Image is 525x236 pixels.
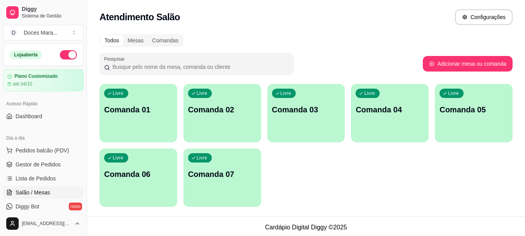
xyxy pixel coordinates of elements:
article: até 04/10 [13,81,32,87]
div: Doces Mara ... [24,29,58,37]
p: Livre [113,90,124,96]
button: Alterar Status [60,50,77,59]
span: Diggy Bot [16,203,39,210]
a: Salão / Mesas [3,186,84,199]
span: D [10,29,17,37]
a: Gestor de Pedidos [3,158,84,171]
input: Pesquisar [110,63,289,71]
span: Sistema de Gestão [22,13,80,19]
button: LivreComanda 06 [99,149,177,207]
a: Lista de Pedidos [3,172,84,185]
button: [EMAIL_ADDRESS][DOMAIN_NAME] [3,214,84,233]
p: Comanda 07 [188,169,256,180]
p: Comanda 01 [104,104,173,115]
p: Comanda 05 [440,104,508,115]
p: Livre [197,155,208,161]
p: Comanda 02 [188,104,256,115]
button: LivreComanda 04 [351,84,429,142]
a: DiggySistema de Gestão [3,3,84,22]
div: Loja aberta [10,51,42,59]
button: LivreComanda 05 [435,84,513,142]
a: Dashboard [3,110,84,122]
span: Dashboard [16,112,42,120]
h2: Atendimento Salão [99,11,180,23]
span: Gestor de Pedidos [16,161,61,168]
span: Lista de Pedidos [16,175,56,182]
div: Mesas [123,35,148,46]
article: Plano Customizado [14,73,58,79]
button: LivreComanda 03 [267,84,345,142]
button: Adicionar mesa ou comanda [423,56,513,72]
p: Livre [364,90,375,96]
p: Comanda 04 [356,104,424,115]
p: Livre [448,90,459,96]
div: Comandas [148,35,183,46]
div: Acesso Rápido [3,98,84,110]
a: Diggy Botnovo [3,200,84,213]
button: Pedidos balcão (PDV) [3,144,84,157]
div: Dia a dia [3,132,84,144]
button: LivreComanda 02 [183,84,261,142]
p: Livre [197,90,208,96]
p: Livre [113,155,124,161]
p: Livre [281,90,291,96]
button: Configurações [455,9,513,25]
p: Comanda 06 [104,169,173,180]
span: [EMAIL_ADDRESS][DOMAIN_NAME] [22,220,71,227]
button: Select a team [3,25,84,40]
span: Salão / Mesas [16,189,50,196]
a: Plano Customizadoaté 04/10 [3,69,84,91]
button: LivreComanda 07 [183,149,261,207]
label: Pesquisar [104,56,127,62]
span: Pedidos balcão (PDV) [16,147,69,154]
span: Diggy [22,6,80,13]
button: LivreComanda 01 [99,84,177,142]
div: Todos [100,35,123,46]
p: Comanda 03 [272,104,340,115]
